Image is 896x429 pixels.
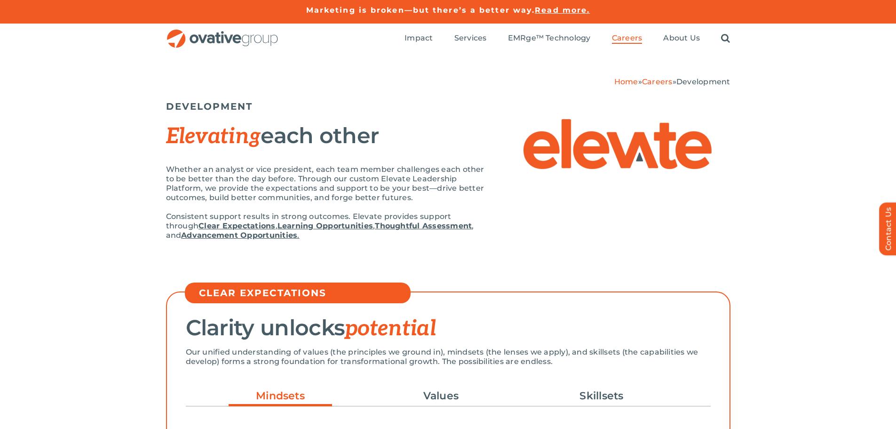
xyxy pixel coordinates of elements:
a: Impact [404,33,433,44]
ul: Post Filters [186,383,711,409]
a: Careers [642,77,673,86]
span: , [276,221,278,230]
a: About Us [663,33,700,44]
a: OG_Full_horizontal_RGB [166,28,279,37]
a: Services [454,33,487,44]
p: Whether an analyst or vice president, each team member challenges each other to be better than th... [166,165,486,202]
h2: Clarity unlocks [186,316,711,340]
p: Our unified understanding of values (the principles we ground in), mindsets (the lenses we apply)... [186,348,711,366]
span: Impact [404,33,433,43]
a: Values [389,388,493,404]
a: Thoughtful Assessment [375,221,472,230]
span: potential [345,316,436,342]
a: Read more. [535,6,590,15]
span: » » [614,77,730,86]
a: Careers [612,33,642,44]
h5: CLEAR EXPECTATIONS [199,287,406,299]
p: Consistent support results in strong outcomes. Elevate provides support through [166,212,486,240]
h5: DEVELOPMENT [166,101,730,112]
span: , and [166,221,474,240]
img: Elevate – Elevate Logo [523,119,712,169]
nav: Menu [404,24,730,54]
a: EMRge™ Technology [508,33,591,44]
span: Careers [612,33,642,43]
h2: each other [166,124,486,148]
a: Skillsets [550,388,653,404]
span: Elevating [166,123,261,150]
span: Development [676,77,730,86]
span: About Us [663,33,700,43]
span: EMRge™ Technology [508,33,591,43]
a: Mindsets [229,388,332,409]
a: Clear Expectations [198,221,275,230]
a: Learning Opportunities [278,221,373,230]
a: Marketing is broken—but there’s a better way. [306,6,535,15]
span: , [373,221,375,230]
strong: Advancement Opportunities [181,231,297,240]
a: Search [721,33,730,44]
a: Advancement Opportunities. [181,231,299,240]
span: Services [454,33,487,43]
a: Home [614,77,638,86]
